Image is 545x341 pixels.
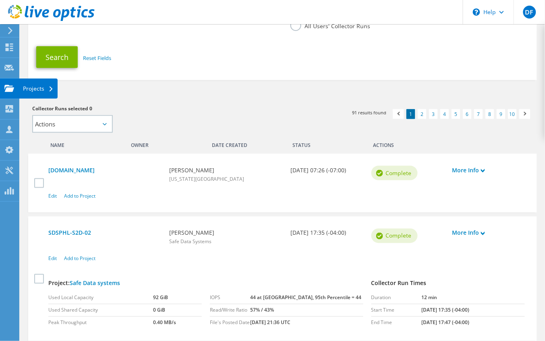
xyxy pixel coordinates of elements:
span: [US_STATE][GEOGRAPHIC_DATA] [170,176,245,182]
a: More Info [452,166,524,175]
td: IOPS [210,292,251,304]
div: Owner [125,137,205,150]
a: 5 [452,109,460,119]
td: Duration [371,292,422,304]
td: 12 min [422,292,525,304]
td: Used Local Capacity [48,292,153,304]
h3: Collector Runs selected 0 [32,104,274,113]
a: [DOMAIN_NAME] [48,166,162,175]
div: Date Created [206,137,286,150]
b: [DATE] 17:35 (-04:00) [290,229,363,238]
a: Edit [48,192,57,199]
a: 2 [418,109,427,119]
a: 7 [474,109,483,119]
a: Safe Data systems [70,279,120,287]
td: 0 GiB [153,304,202,316]
label: All Users' Collector Runs [290,20,370,30]
td: Used Shared Capacity [48,304,153,316]
span: DF [523,6,536,19]
span: 91 results found [352,109,387,116]
b: [PERSON_NAME] [170,166,283,175]
a: SDSPHL-S2D-02 [48,229,162,238]
td: Start Time [371,304,422,316]
a: More Info [452,229,524,238]
div: Name [44,137,125,150]
a: 3 [429,109,438,119]
a: Reset Fields [83,54,111,62]
div: Actions [367,137,529,150]
td: [DATE] 21:36 UTC [251,316,363,329]
td: Peak Throughput [48,316,153,329]
a: 10 [508,109,517,119]
td: [DATE] 17:35 (-04:00) [422,304,525,316]
td: 44 at [GEOGRAPHIC_DATA], 95th Percentile = 44 [251,292,363,304]
b: [DATE] 07:26 (-07:00) [290,166,363,175]
td: [DATE] 17:47 (-04:00) [422,316,525,329]
td: Read/Write Ratio [210,304,251,316]
svg: \n [473,8,480,16]
a: Add to Project [64,255,95,262]
b: [PERSON_NAME] [170,229,283,238]
h4: Project: [48,279,363,288]
a: Edit [48,255,57,262]
h4: Collector Run Times [371,279,525,288]
a: Add to Project [64,192,95,199]
button: Search [36,46,78,68]
div: Projects [19,79,58,99]
td: 0.40 MB/s [153,316,202,329]
td: 57% / 43% [251,304,363,316]
td: End Time [371,316,422,329]
a: 1 [406,109,415,119]
span: Safe Data Systems [170,238,212,245]
a: 6 [463,109,472,119]
div: Status [286,137,327,150]
a: 8 [485,109,494,119]
span: Complete [386,169,412,178]
span: Complete [386,231,412,240]
a: 9 [497,109,506,119]
td: File's Posted Date [210,316,251,329]
a: 4 [440,109,449,119]
td: 92 GiB [153,292,202,304]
